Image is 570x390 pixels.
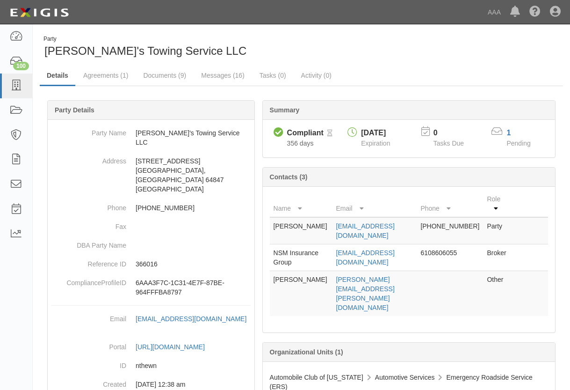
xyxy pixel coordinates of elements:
dt: Portal [51,338,126,352]
dt: DBA Party Name [51,236,126,250]
dd: [PERSON_NAME]'s Towing Service LLC [51,124,251,152]
i: Pending Review [327,130,332,137]
b: Contacts (3) [270,173,308,181]
b: Party Details [55,106,94,114]
td: [PHONE_NUMBER] [417,217,483,244]
th: Role [483,191,511,217]
span: Automobile Club of [US_STATE] [270,374,363,381]
td: [PERSON_NAME] [270,271,332,316]
th: Email [332,191,417,217]
dt: ID [51,356,126,370]
span: Expiration [361,140,390,147]
b: Summary [270,106,300,114]
td: [PERSON_NAME] [270,217,332,244]
a: Messages (16) [194,66,252,85]
p: 6AAA3F7C-1C31-4E7F-87BE-964FFFBA8797 [136,278,251,297]
td: NSM Insurance Group [270,244,332,271]
dt: Created [51,375,126,389]
dd: [PHONE_NUMBER] [51,199,251,217]
a: Tasks (0) [253,66,293,85]
td: Party [483,217,511,244]
a: [EMAIL_ADDRESS][DOMAIN_NAME] [336,249,395,266]
b: Organizational Units (1) [270,348,343,356]
a: [URL][DOMAIN_NAME] [136,343,215,351]
a: 1 [506,129,511,137]
dt: Party Name [51,124,126,138]
span: Tasks Due [433,140,464,147]
div: Ray's Towing Service LLC [40,35,295,59]
i: Help Center - Complianz [529,7,541,18]
p: 366016 [136,259,251,269]
img: logo-5460c22ac91f19d4615b14bd174203de0afe785f0fc80cf4dbbc73dc1793850b.png [7,4,72,21]
a: Activity (0) [294,66,339,85]
a: [EMAIL_ADDRESS][DOMAIN_NAME] [136,315,246,332]
dt: ComplianceProfileID [51,273,126,287]
dt: Reference ID [51,255,126,269]
div: 100 [13,62,29,70]
span: Since 10/08/2024 [287,140,314,147]
a: AAA [483,3,505,22]
dt: Fax [51,217,126,231]
span: Automotive Services [375,374,435,381]
dt: Email [51,309,126,324]
th: Name [270,191,332,217]
dt: Phone [51,199,126,213]
div: Compliant [287,128,324,139]
th: Phone [417,191,483,217]
td: Other [483,271,511,316]
a: [EMAIL_ADDRESS][DOMAIN_NAME] [336,222,395,239]
i: Compliant [274,128,283,138]
td: Broker [483,244,511,271]
div: [DATE] [361,128,390,139]
div: Party [43,35,246,43]
div: [EMAIL_ADDRESS][DOMAIN_NAME] [136,314,246,324]
span: Pending [506,140,530,147]
a: Documents (9) [136,66,193,85]
td: 6108606055 [417,244,483,271]
a: Agreements (1) [76,66,135,85]
a: [PERSON_NAME][EMAIL_ADDRESS][PERSON_NAME][DOMAIN_NAME] [336,276,395,311]
dd: nthewn [51,356,251,375]
p: 0 [433,128,476,139]
dt: Address [51,152,126,166]
dd: [STREET_ADDRESS] [GEOGRAPHIC_DATA], [GEOGRAPHIC_DATA] 64847 [GEOGRAPHIC_DATA] [51,152,251,199]
span: [PERSON_NAME]'s Towing Service LLC [44,44,246,57]
a: Details [40,66,75,86]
